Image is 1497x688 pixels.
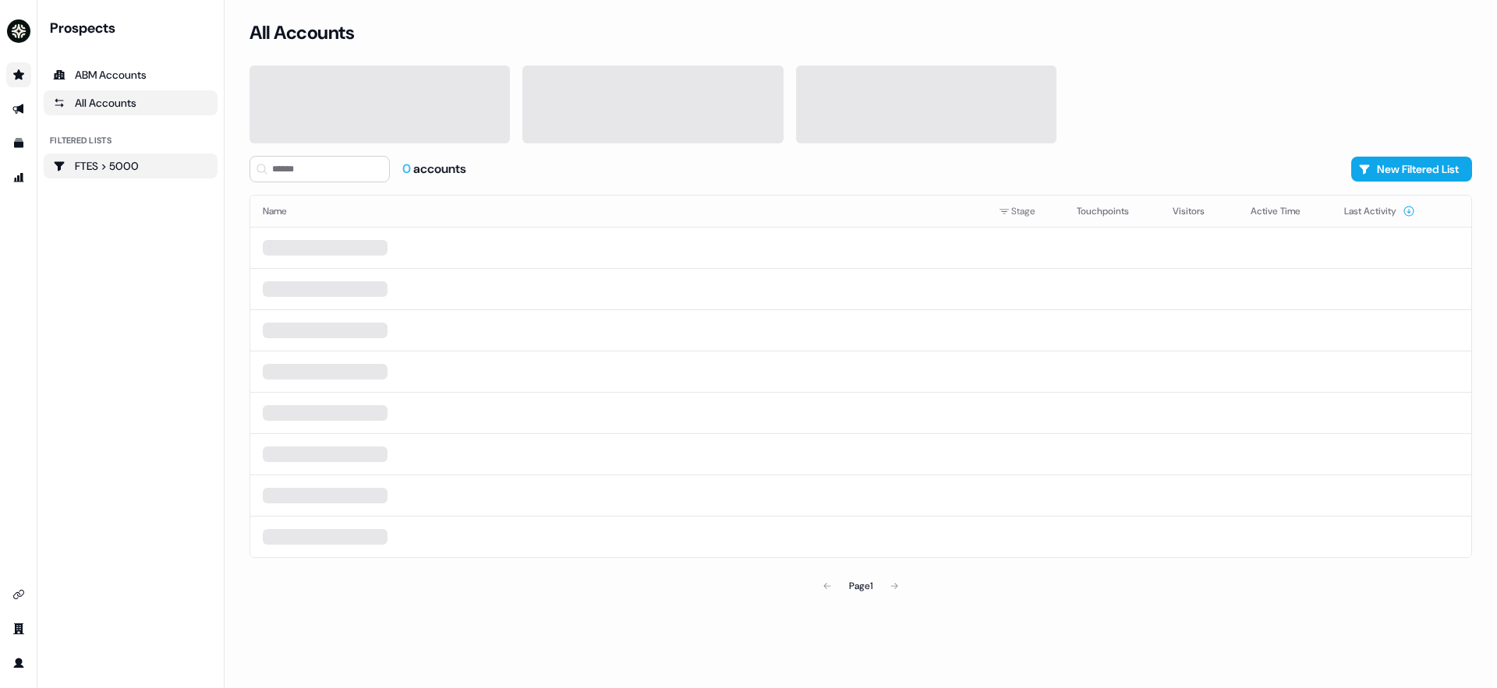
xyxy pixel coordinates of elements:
div: ABM Accounts [53,67,208,83]
button: Active Time [1251,197,1319,225]
a: Go to templates [6,131,31,156]
button: Visitors [1173,197,1223,225]
div: Page 1 [849,578,872,594]
span: 0 [402,161,413,177]
div: accounts [402,161,466,178]
div: Stage [999,203,1052,219]
button: New Filtered List [1351,157,1472,182]
div: All Accounts [53,95,208,111]
h3: All Accounts [249,21,354,44]
button: Last Activity [1344,197,1415,225]
a: Go to prospects [6,62,31,87]
button: Touchpoints [1077,197,1148,225]
a: Go to FTES > 5000 [44,153,218,178]
th: Name [250,196,986,227]
a: All accounts [44,90,218,115]
div: FTES > 5000 [53,158,208,174]
div: Filtered lists [50,134,111,147]
a: Go to integrations [6,582,31,607]
a: Go to attribution [6,165,31,190]
a: Go to profile [6,651,31,676]
a: Go to team [6,616,31,641]
a: ABM Accounts [44,62,218,87]
a: Go to outbound experience [6,97,31,122]
div: Prospects [50,19,218,37]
